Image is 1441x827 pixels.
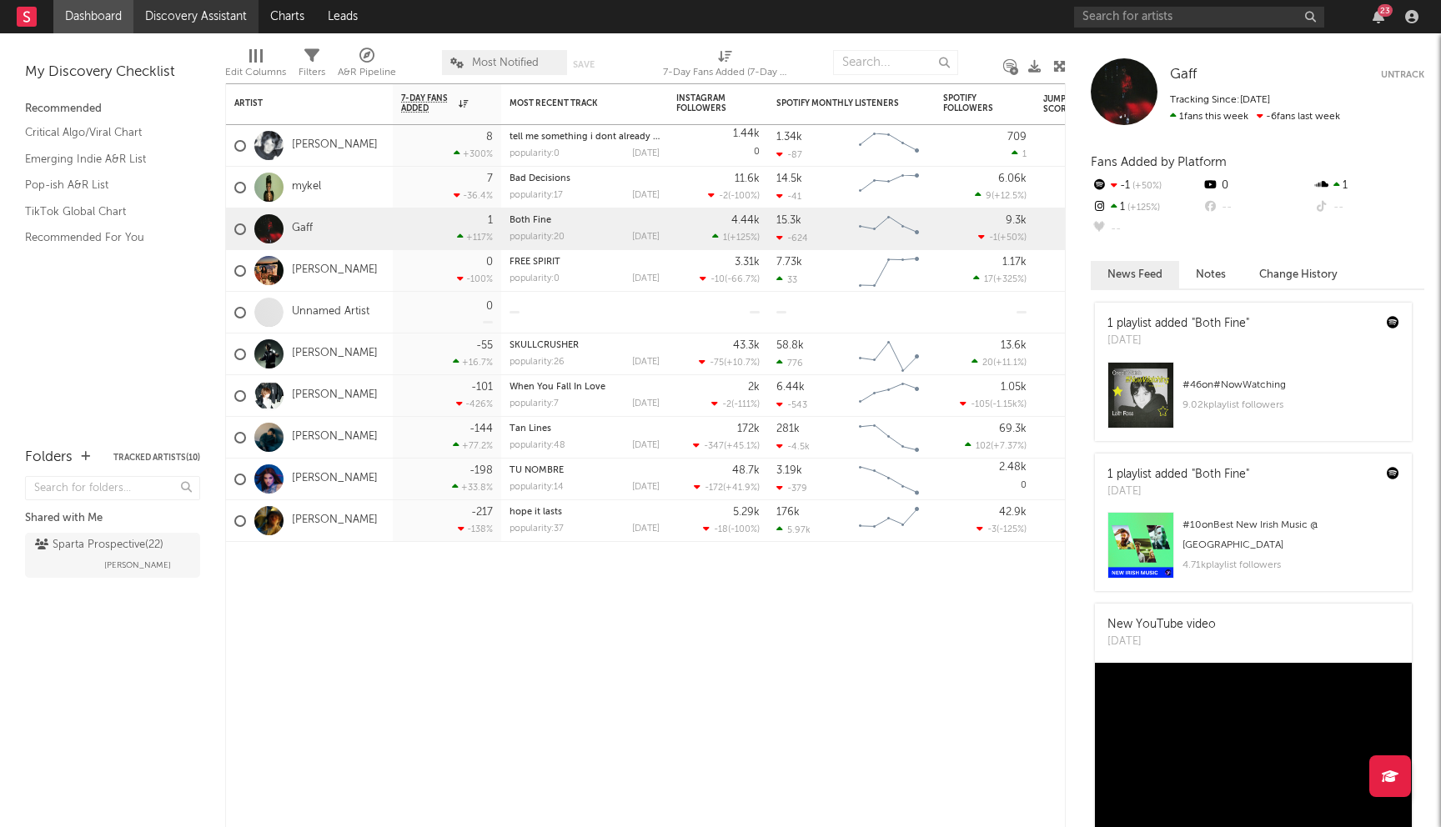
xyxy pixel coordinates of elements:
div: -198 [469,465,493,476]
span: +10.7 % [726,358,757,368]
div: 1.05k [1001,382,1027,393]
button: Untrack [1381,67,1424,83]
div: -426 % [456,398,493,409]
div: Tan Lines [510,424,660,434]
div: 3.31k [735,257,760,268]
div: FREE SPIRIT [510,258,660,267]
svg: Chart title [851,125,926,167]
div: 9.3k [1006,215,1027,226]
svg: Chart title [851,375,926,417]
div: -101 [471,382,493,393]
div: popularity: 0 [510,149,560,158]
span: -100 % [731,192,757,201]
div: New YouTube video [1107,616,1216,634]
div: 2k [748,382,760,393]
div: 13.6k [1001,340,1027,351]
div: 58.8k [776,340,804,351]
span: -18 [714,525,728,534]
div: [DATE] [632,358,660,367]
div: TU NOMBRE [510,466,660,475]
button: Notes [1179,261,1243,288]
div: ( ) [965,440,1027,451]
div: SKULLCRUSHER [510,341,660,350]
a: #46on#NowWatching9.02kplaylist followers [1095,362,1412,441]
div: -1 [1091,175,1202,197]
span: 102 [976,442,991,451]
span: -100 % [731,525,757,534]
div: [DATE] [632,399,660,408]
a: Critical Algo/Viral Chart [25,123,183,142]
div: popularity: 0 [510,274,560,283]
div: 54.5 [1043,428,1110,448]
span: [PERSON_NAME] [104,555,171,575]
div: 7.73k [776,257,802,268]
span: 20 [982,358,993,368]
div: Filters [299,63,325,83]
a: TU NOMBRE [510,466,564,475]
div: 0 [676,125,760,166]
div: 6.44k [776,382,805,393]
div: ( ) [700,273,760,284]
div: -- [1202,197,1313,218]
div: tell me something i dont already know [510,133,660,142]
span: Tracking Since: [DATE] [1170,95,1270,105]
div: [DATE] [632,191,660,200]
span: -111 % [734,400,757,409]
div: 1 [1313,175,1424,197]
a: hope it lasts [510,508,562,517]
a: "Both Fine" [1192,318,1249,329]
div: popularity: 20 [510,233,565,242]
span: Most Notified [472,58,539,68]
div: 1.44k [733,128,760,139]
div: 0 [486,257,493,268]
div: 42.9k [999,507,1027,518]
svg: Chart title [851,500,926,542]
div: Bad Decisions [510,174,660,183]
div: 9.02k playlist followers [1182,395,1399,415]
span: +41.9 % [726,484,757,493]
div: 0 [943,459,1027,499]
div: 281k [776,424,800,434]
div: [DATE] [632,233,660,242]
div: [DATE] [1107,333,1249,349]
span: -1 [989,233,997,243]
input: Search... [833,50,958,75]
div: [DATE] [1107,484,1249,500]
div: popularity: 26 [510,358,565,367]
div: +77.2 % [453,440,493,451]
div: +33.8 % [452,482,493,493]
div: ( ) [960,398,1027,409]
a: Both Fine [510,216,551,225]
a: Sparta Prospective(22)[PERSON_NAME] [25,533,200,578]
div: # 10 on Best New Irish Music @ [GEOGRAPHIC_DATA] [1182,515,1399,555]
div: 1 playlist added [1107,466,1249,484]
a: FREE SPIRIT [510,258,560,267]
span: -10 [710,275,725,284]
span: +125 % [730,233,757,243]
div: 48.7k [732,465,760,476]
div: +117 % [457,232,493,243]
button: Save [573,60,595,69]
div: 59.5 [1043,178,1110,198]
div: Filters [299,42,325,90]
div: 7 [487,173,493,184]
div: 3.19k [776,465,802,476]
span: 17 [984,275,993,284]
div: -100 % [457,273,493,284]
a: [PERSON_NAME] [292,514,378,528]
div: 11.6k [735,173,760,184]
a: Unnamed Artist [292,305,369,319]
div: -41 [776,191,801,202]
div: [DATE] [632,274,660,283]
svg: Chart title [851,417,926,459]
span: -1.15k % [992,400,1024,409]
div: hope it lasts [510,508,660,517]
a: [PERSON_NAME] [292,138,378,153]
a: #10onBest New Irish Music @ [GEOGRAPHIC_DATA]4.71kplaylist followers [1095,512,1412,591]
div: [DATE] [1107,634,1216,650]
a: Recommended For You [25,228,183,247]
div: When You Fall In Love [510,383,660,392]
div: 36.0 [1043,469,1110,489]
span: +50 % [1130,182,1162,191]
div: [DATE] [632,441,660,450]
